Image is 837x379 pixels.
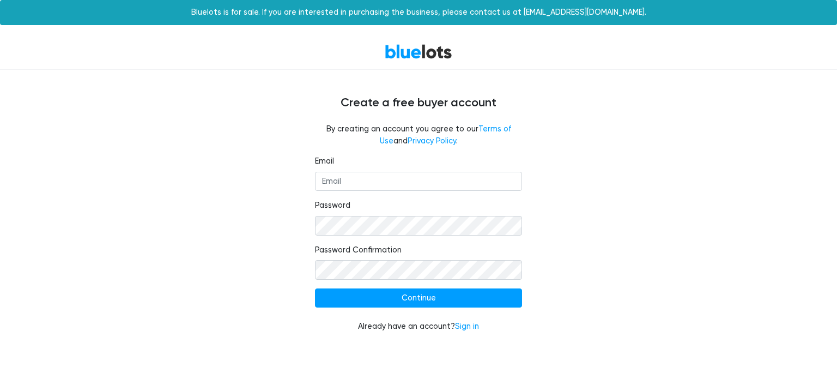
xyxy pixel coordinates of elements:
label: Email [315,155,334,167]
h4: Create a free buyer account [92,96,745,110]
input: Continue [315,288,522,308]
a: Terms of Use [380,124,511,146]
a: Privacy Policy [408,136,456,146]
a: BlueLots [385,44,452,59]
a: Sign in [455,322,479,331]
input: Email [315,172,522,191]
div: Already have an account? [315,321,522,333]
label: Password Confirmation [315,244,402,256]
fieldset: By creating an account you agree to our and . [315,123,522,147]
label: Password [315,200,350,212]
